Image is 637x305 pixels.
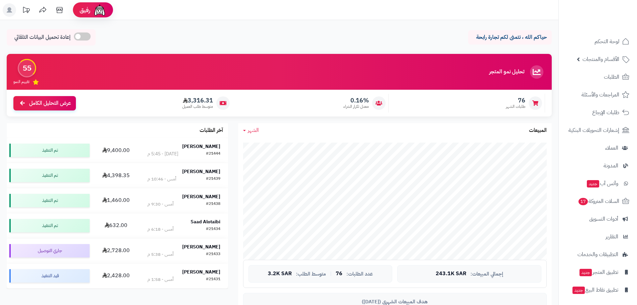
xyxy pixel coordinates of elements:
[147,251,174,258] div: أمس - 5:38 م
[182,193,220,200] strong: [PERSON_NAME]
[9,219,90,232] div: تم التنفيذ
[572,287,585,294] span: جديد
[191,218,220,225] strong: Saad Alotaibi
[14,33,71,41] span: إعادة تحميل البيانات التلقائي
[506,104,525,109] span: طلبات الشهر
[147,151,178,157] div: [DATE] - 5:45 م
[563,140,633,156] a: العملاء
[563,33,633,50] a: لوحة التحكم
[606,232,618,241] span: التقارير
[604,161,618,170] span: المدونة
[563,193,633,209] a: السلات المتروكة17
[147,226,174,233] div: أمس - 6:18 م
[563,87,633,103] a: المراجعات والأسئلة
[563,175,633,192] a: وآتس آبجديد
[296,271,326,277] span: متوسط الطلب:
[563,69,633,85] a: الطلبات
[568,126,619,135] span: إشعارات التحويلات البنكية
[206,226,220,233] div: #21434
[506,97,525,104] span: 76
[92,238,140,263] td: 2,728.00
[579,268,618,277] span: تطبيق المتجر
[206,151,220,157] div: #21444
[93,3,106,17] img: ai-face.png
[595,37,619,46] span: لوحة التحكم
[182,168,220,175] strong: [PERSON_NAME]
[572,285,618,295] span: تطبيق نقاط البيع
[182,243,220,250] strong: [PERSON_NAME]
[470,271,503,277] span: إجمالي المبيعات:
[605,143,618,153] span: العملاء
[92,163,140,188] td: 4,398.35
[587,180,599,187] span: جديد
[578,197,619,206] span: السلات المتروكة
[147,276,174,283] div: أمس - 1:58 م
[578,198,588,205] span: 17
[147,176,176,182] div: أمس - 10:46 م
[582,55,619,64] span: الأقسام والمنتجات
[581,90,619,99] span: المراجعات والأسئلة
[589,214,618,224] span: أدوات التسويق
[330,271,332,276] span: |
[200,128,223,134] h3: آخر الطلبات
[563,264,633,280] a: تطبيق المتجرجديد
[343,97,369,104] span: 0.16%
[92,263,140,288] td: 2,428.00
[436,271,466,277] span: 243.1K SAR
[9,194,90,207] div: تم التنفيذ
[206,176,220,182] div: #21439
[9,244,90,257] div: جاري التوصيل
[92,213,140,238] td: 632.00
[243,127,259,134] a: الشهر
[182,104,213,109] span: متوسط طلب العميل
[9,144,90,157] div: تم التنفيذ
[563,158,633,174] a: المدونة
[182,269,220,276] strong: [PERSON_NAME]
[268,271,292,277] span: 3.2K SAR
[147,201,174,208] div: أمس - 9:30 م
[206,201,220,208] div: #21438
[9,269,90,283] div: قيد التنفيذ
[92,188,140,213] td: 1,460.00
[29,99,71,107] span: عرض التحليل الكامل
[563,282,633,298] a: تطبيق نقاط البيعجديد
[336,271,342,277] span: 76
[343,104,369,109] span: معدل تكرار الشراء
[346,271,373,277] span: عدد الطلبات:
[182,97,213,104] span: 3,316.31
[563,104,633,121] a: طلبات الإرجاع
[489,69,524,75] h3: تحليل نمو المتجر
[586,179,618,188] span: وآتس آب
[13,96,76,110] a: عرض التحليل الكامل
[9,169,90,182] div: تم التنفيذ
[604,72,619,82] span: الطلبات
[592,108,619,117] span: طلبات الإرجاع
[563,211,633,227] a: أدوات التسويق
[92,138,140,163] td: 9,400.00
[18,3,34,18] a: تحديثات المنصة
[563,229,633,245] a: التقارير
[248,126,259,134] span: الشهر
[563,246,633,262] a: التطبيقات والخدمات
[80,6,90,14] span: رفيق
[206,276,220,283] div: #21431
[577,250,618,259] span: التطبيقات والخدمات
[206,251,220,258] div: #21433
[182,143,220,150] strong: [PERSON_NAME]
[579,269,592,276] span: جديد
[563,122,633,138] a: إشعارات التحويلات البنكية
[13,79,29,85] span: تقييم النمو
[529,128,547,134] h3: المبيعات
[473,33,547,41] p: حياكم الله ، نتمنى لكم تجارة رابحة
